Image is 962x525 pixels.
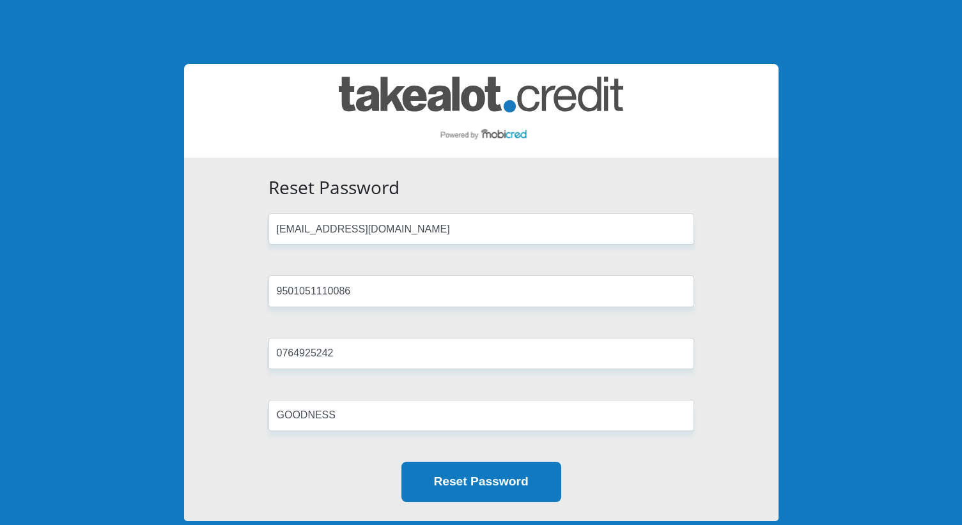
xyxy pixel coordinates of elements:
input: Cellphone Number [268,338,694,369]
input: ID Number [268,275,694,307]
input: Email [268,213,694,245]
input: Surname [268,400,694,431]
img: takealot_credit logo [339,77,623,145]
button: Reset Password [401,462,561,502]
h3: Reset Password [268,177,694,199]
